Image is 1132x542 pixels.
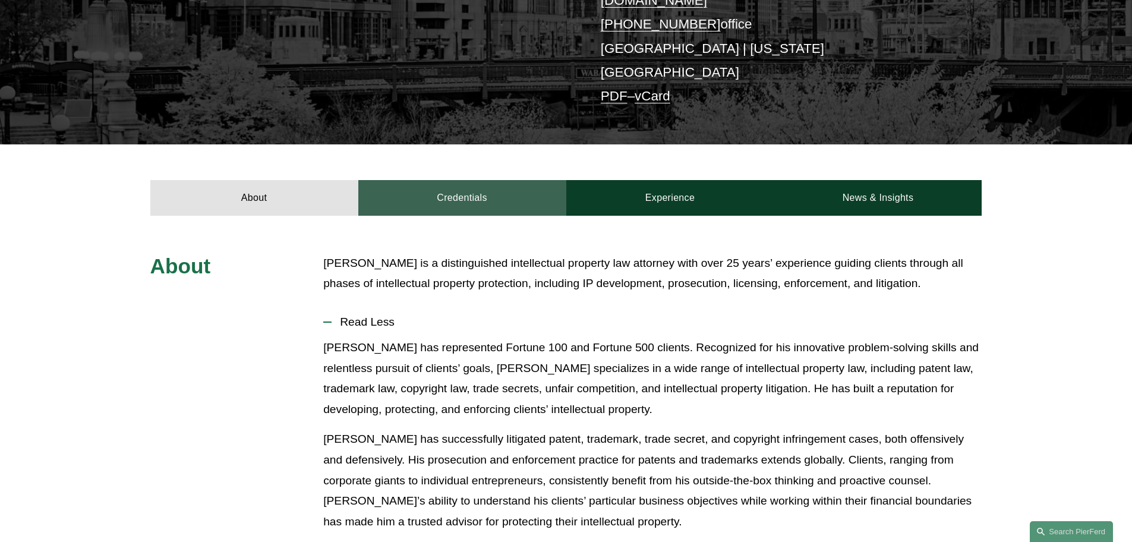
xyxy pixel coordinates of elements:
a: [PHONE_NUMBER] [601,17,721,31]
button: Read Less [323,307,982,338]
p: [PERSON_NAME] has successfully litigated patent, trademark, trade secret, and copyright infringem... [323,429,982,532]
a: About [150,180,358,216]
span: About [150,254,211,278]
a: Search this site [1030,521,1113,542]
a: Experience [566,180,774,216]
a: vCard [635,89,670,103]
a: News & Insights [774,180,982,216]
p: [PERSON_NAME] is a distinguished intellectual property law attorney with over 25 years’ experienc... [323,253,982,294]
span: Read Less [332,316,982,329]
a: Credentials [358,180,566,216]
a: PDF [601,89,628,103]
p: [PERSON_NAME] has represented Fortune 100 and Fortune 500 clients. Recognized for his innovative ... [323,338,982,420]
